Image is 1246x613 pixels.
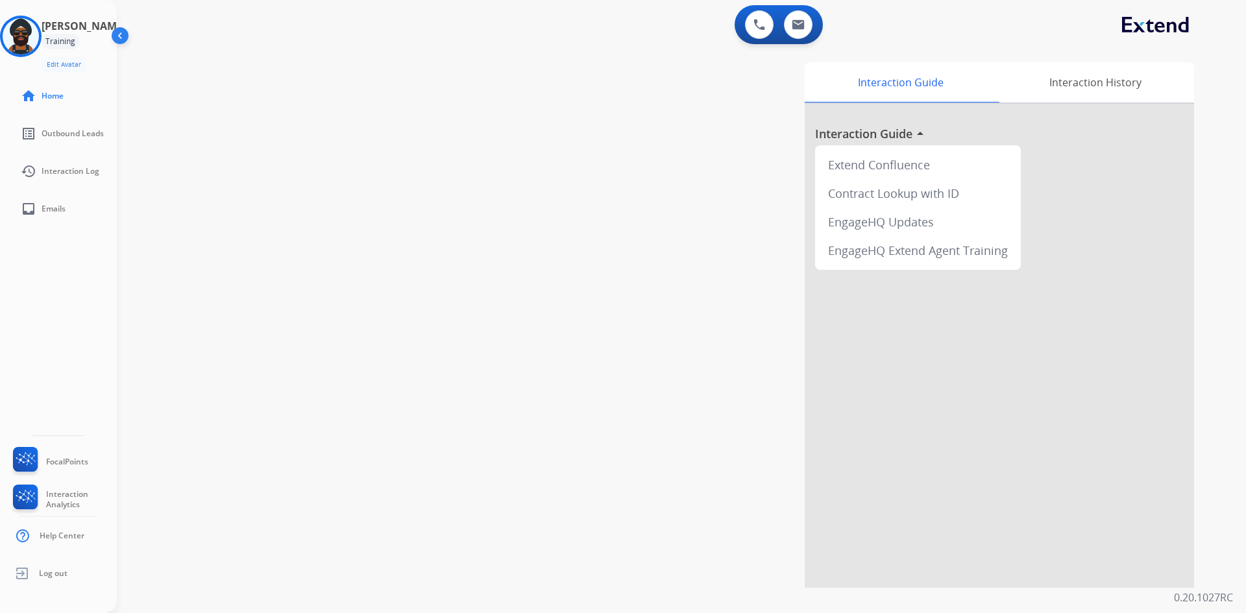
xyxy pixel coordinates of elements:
[10,485,117,514] a: Interaction Analytics
[10,447,88,477] a: FocalPoints
[42,91,64,101] span: Home
[996,62,1194,102] div: Interaction History
[21,126,36,141] mat-icon: list_alt
[42,18,126,34] h3: [PERSON_NAME]
[42,34,79,49] div: Training
[21,88,36,104] mat-icon: home
[21,201,36,217] mat-icon: inbox
[820,179,1016,208] div: Contract Lookup with ID
[42,57,86,72] button: Edit Avatar
[1174,590,1233,605] p: 0.20.1027RC
[805,62,996,102] div: Interaction Guide
[40,531,84,541] span: Help Center
[46,489,117,510] span: Interaction Analytics
[820,236,1016,265] div: EngageHQ Extend Agent Training
[42,128,104,139] span: Outbound Leads
[820,150,1016,179] div: Extend Confluence
[42,166,99,176] span: Interaction Log
[21,163,36,179] mat-icon: history
[3,18,39,54] img: avatar
[39,568,67,579] span: Log out
[42,204,66,214] span: Emails
[46,457,88,467] span: FocalPoints
[820,208,1016,236] div: EngageHQ Updates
